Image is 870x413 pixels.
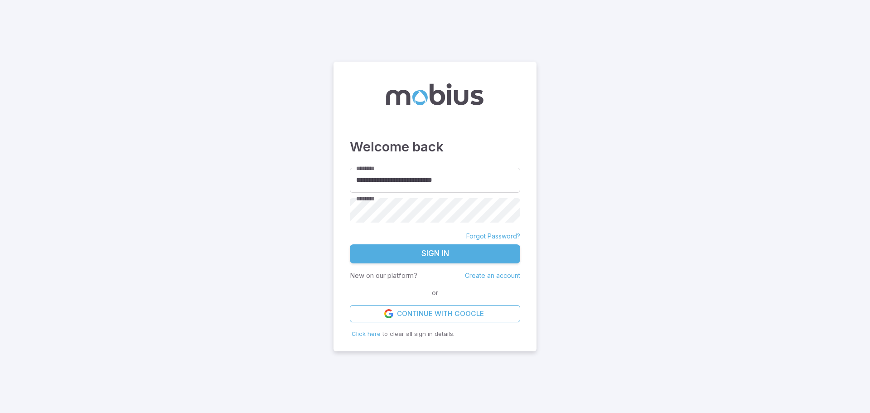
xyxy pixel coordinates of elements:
span: Click here [352,330,381,337]
a: Forgot Password? [466,232,520,241]
button: Sign In [350,244,520,263]
p: New on our platform? [350,271,417,281]
h3: Welcome back [350,137,520,157]
span: or [430,288,440,298]
a: Continue with Google [350,305,520,322]
a: Create an account [465,272,520,279]
p: to clear all sign in details. [352,330,518,339]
